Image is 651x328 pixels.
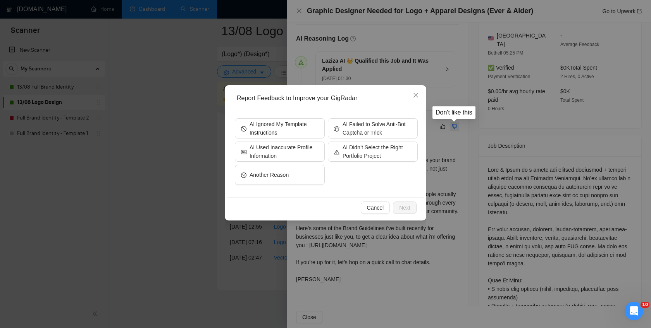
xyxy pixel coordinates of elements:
span: frown [241,172,246,178]
span: AI Failed to Solve Anti-Bot Captcha or Trick [343,120,412,137]
button: idcardAI Used Inaccurate Profile Information [235,142,325,162]
button: Cancel [361,202,390,214]
span: 10 [641,302,649,308]
span: stop [241,125,246,131]
button: bugAI Failed to Solve Anti-Bot Captcha or Trick [328,118,418,138]
span: bug [334,125,339,131]
button: warningAI Didn’t Select the Right Portfolio Project [328,142,418,162]
button: Next [393,202,417,214]
span: AI Ignored My Template Instructions [250,120,319,137]
span: AI Didn’t Select the Right Portfolio Project [343,143,412,160]
button: Close [405,85,426,106]
span: warning [334,149,339,154]
span: Another Reason [250,171,289,179]
button: stopAI Ignored My Template Instructions [235,118,325,138]
span: close [413,92,419,98]
span: AI Used Inaccurate Profile Information [250,143,319,160]
span: Cancel [367,203,384,212]
div: Report Feedback to Improve your GigRadar [237,94,420,102]
span: idcard [241,149,246,154]
button: frownAnother Reason [235,165,325,185]
iframe: Intercom live chat [625,302,643,320]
